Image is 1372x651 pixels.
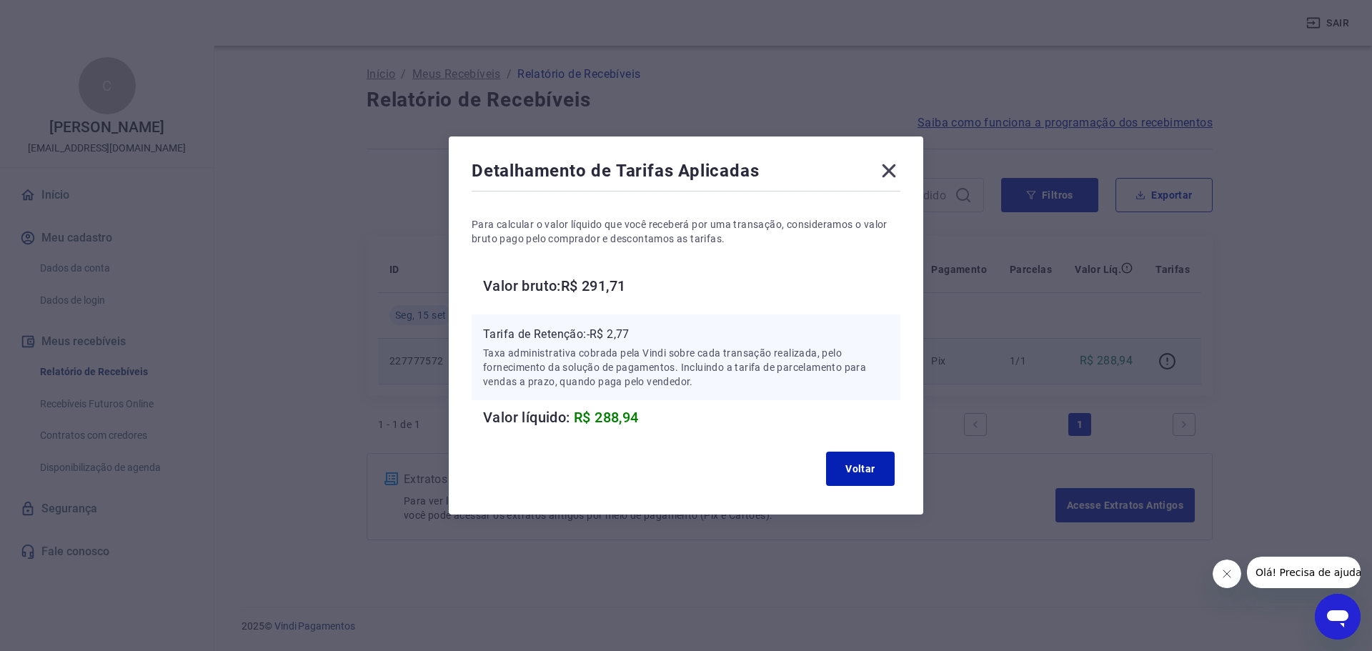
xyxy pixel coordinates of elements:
iframe: Fechar mensagem [1213,560,1241,588]
h6: Valor líquido: [483,406,900,429]
span: Olá! Precisa de ajuda? [9,10,120,21]
iframe: Botão para abrir a janela de mensagens [1315,594,1361,640]
span: R$ 288,94 [574,409,639,426]
button: Voltar [826,452,895,486]
iframe: Mensagem da empresa [1247,557,1361,588]
h6: Valor bruto: R$ 291,71 [483,274,900,297]
p: Taxa administrativa cobrada pela Vindi sobre cada transação realizada, pelo fornecimento da soluç... [483,346,889,389]
p: Tarifa de Retenção: -R$ 2,77 [483,326,889,343]
div: Detalhamento de Tarifas Aplicadas [472,159,900,188]
p: Para calcular o valor líquido que você receberá por uma transação, consideramos o valor bruto pag... [472,217,900,246]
